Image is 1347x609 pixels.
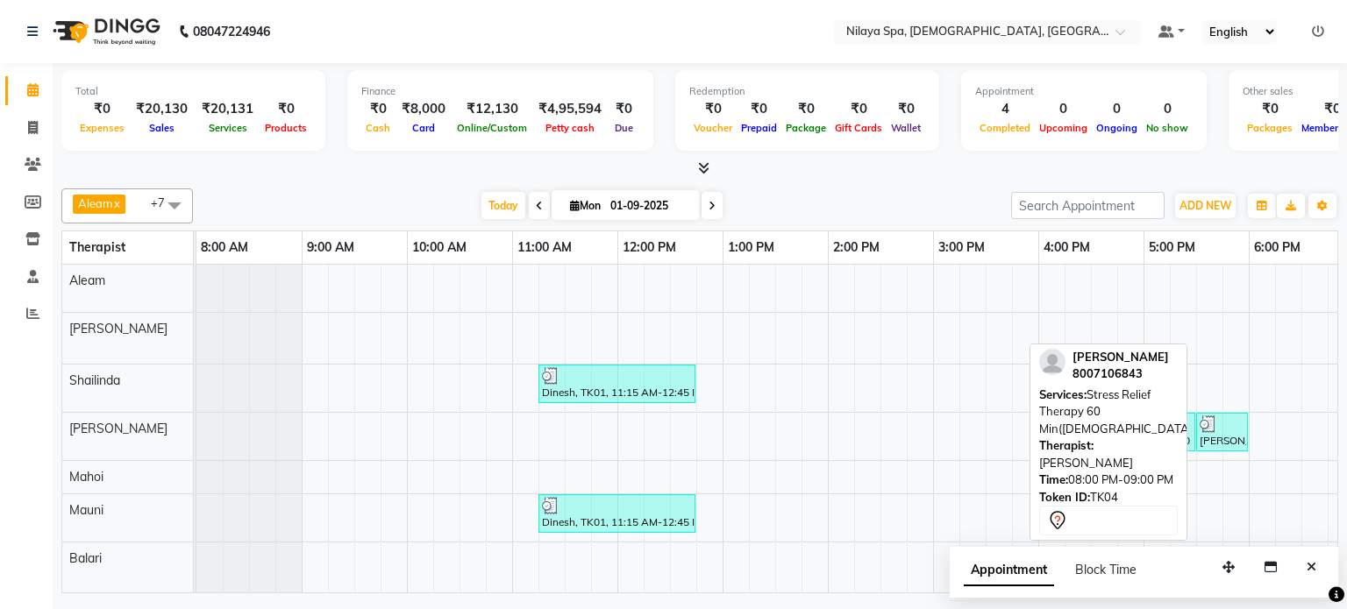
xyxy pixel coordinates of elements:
img: logo [45,7,165,56]
span: Appointment [964,555,1054,586]
span: Services: [1039,387,1087,401]
span: [PERSON_NAME] [1073,350,1169,364]
div: Finance [361,84,639,99]
span: [PERSON_NAME] [69,321,167,336]
div: [PERSON_NAME] [1039,437,1178,471]
div: ₹0 [75,99,129,119]
span: Upcoming [1035,122,1092,134]
span: Wallet [887,122,925,134]
div: ₹20,130 [129,99,195,119]
div: ₹12,130 [453,99,531,119]
span: Services [204,122,252,134]
span: Gift Cards [830,122,887,134]
input: Search Appointment [1011,192,1165,219]
span: Stress Relief Therapy 60 Min([DEMOGRAPHIC_DATA]) [1039,387,1196,436]
div: Dinesh, TK01, 11:15 AM-12:45 PM, Couple massage 90 [540,367,694,400]
span: Cash [361,122,395,134]
div: ₹0 [887,99,925,119]
button: ADD NEW [1175,194,1236,218]
span: Token ID: [1039,490,1090,504]
span: No show [1142,122,1193,134]
span: Card [408,122,439,134]
a: 10:00 AM [408,235,471,260]
span: Due [610,122,638,134]
div: 0 [1142,99,1193,119]
div: ₹20,131 [195,99,260,119]
div: 0 [1092,99,1142,119]
div: Redemption [689,84,925,99]
div: ₹0 [737,99,781,119]
div: ₹0 [361,99,395,119]
span: Package [781,122,830,134]
span: Packages [1243,122,1297,134]
div: ₹0 [609,99,639,119]
div: 4 [975,99,1035,119]
span: Aleam [78,196,112,210]
span: Sales [145,122,179,134]
span: Mahoi [69,469,103,485]
a: 11:00 AM [513,235,576,260]
span: Prepaid [737,122,781,134]
span: Therapist: [1039,438,1094,452]
div: 0 [1035,99,1092,119]
a: 8:00 AM [196,235,253,260]
span: Products [260,122,311,134]
a: 9:00 AM [303,235,359,260]
div: ₹8,000 [395,99,453,119]
span: [PERSON_NAME] [69,421,167,436]
img: profile [1039,349,1065,375]
div: Dinesh, TK01, 11:15 AM-12:45 PM, Couple massage 90 [540,497,694,530]
span: Ongoing [1092,122,1142,134]
div: [PERSON_NAME], TK02, 05:30 PM-06:00 PM, African Cocoa Butter and Almond Scrub([DEMOGRAPHIC_DATA])... [1198,415,1246,449]
input: 2025-09-01 [605,193,693,219]
span: Online/Custom [453,122,531,134]
span: Time: [1039,472,1068,486]
a: 6:00 PM [1250,235,1305,260]
span: Today [481,192,525,219]
span: Block Time [1075,562,1137,577]
div: ₹0 [689,99,737,119]
div: ₹0 [781,99,830,119]
span: Therapist [69,239,125,255]
span: Expenses [75,122,129,134]
span: Mon [566,199,605,212]
b: 08047224946 [193,7,270,56]
a: 3:00 PM [934,235,989,260]
div: 8007106843 [1073,365,1169,383]
a: 4:00 PM [1039,235,1094,260]
div: Appointment [975,84,1193,99]
span: +7 [151,195,178,209]
div: Total [75,84,311,99]
button: Close [1299,554,1324,581]
a: 2:00 PM [829,235,884,260]
a: 12:00 PM [618,235,681,260]
a: 5:00 PM [1144,235,1200,260]
div: 08:00 PM-09:00 PM [1039,471,1178,489]
span: Balari [69,550,102,566]
span: Shailinda [69,372,120,388]
span: Mauni [69,502,103,518]
span: Aleam [69,273,105,288]
div: ₹0 [830,99,887,119]
a: x [112,196,120,210]
span: ADD NEW [1180,199,1231,212]
span: Petty cash [541,122,599,134]
div: ₹4,95,594 [531,99,609,119]
span: Completed [975,122,1035,134]
div: TK04 [1039,489,1178,506]
span: Voucher [689,122,737,134]
div: ₹0 [260,99,311,119]
a: 1:00 PM [723,235,779,260]
div: ₹0 [1243,99,1297,119]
